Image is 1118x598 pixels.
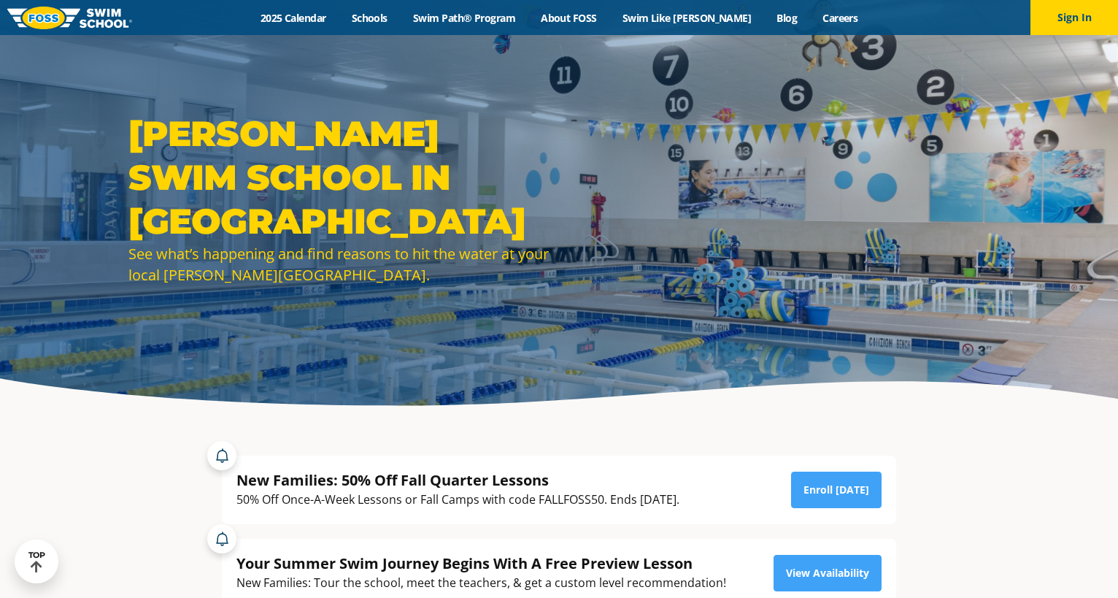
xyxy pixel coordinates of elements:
[247,11,339,25] a: 2025 Calendar
[791,472,882,508] a: Enroll [DATE]
[810,11,871,25] a: Careers
[236,470,679,490] div: New Families: 50% Off Fall Quarter Lessons
[609,11,764,25] a: Swim Like [PERSON_NAME]
[7,7,132,29] img: FOSS Swim School Logo
[28,551,45,573] div: TOP
[128,243,552,285] div: See what’s happening and find reasons to hit the water at your local [PERSON_NAME][GEOGRAPHIC_DATA].
[236,490,679,510] div: 50% Off Once-A-Week Lessons or Fall Camps with code FALLFOSS50. Ends [DATE].
[339,11,400,25] a: Schools
[128,112,552,243] h1: [PERSON_NAME] Swim School in [GEOGRAPHIC_DATA]
[236,553,726,573] div: Your Summer Swim Journey Begins With A Free Preview Lesson
[400,11,528,25] a: Swim Path® Program
[764,11,810,25] a: Blog
[774,555,882,591] a: View Availability
[236,573,726,593] div: New Families: Tour the school, meet the teachers, & get a custom level recommendation!
[528,11,610,25] a: About FOSS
